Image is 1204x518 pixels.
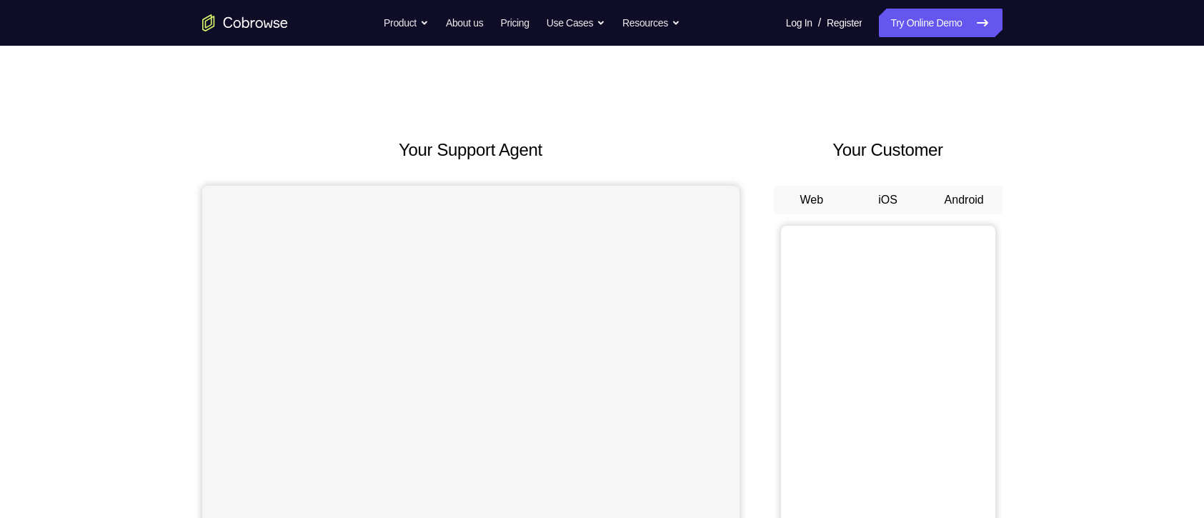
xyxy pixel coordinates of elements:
a: Log In [786,9,812,37]
button: Android [926,186,1002,214]
a: Register [827,9,862,37]
button: Product [384,9,429,37]
button: iOS [850,186,926,214]
button: Resources [622,9,680,37]
h2: Your Support Agent [202,137,740,163]
a: Go to the home page [202,14,288,31]
span: / [818,14,821,31]
a: About us [446,9,483,37]
h2: Your Customer [774,137,1002,163]
button: Web [774,186,850,214]
button: Use Cases [547,9,605,37]
a: Try Online Demo [879,9,1002,37]
a: Pricing [500,9,529,37]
